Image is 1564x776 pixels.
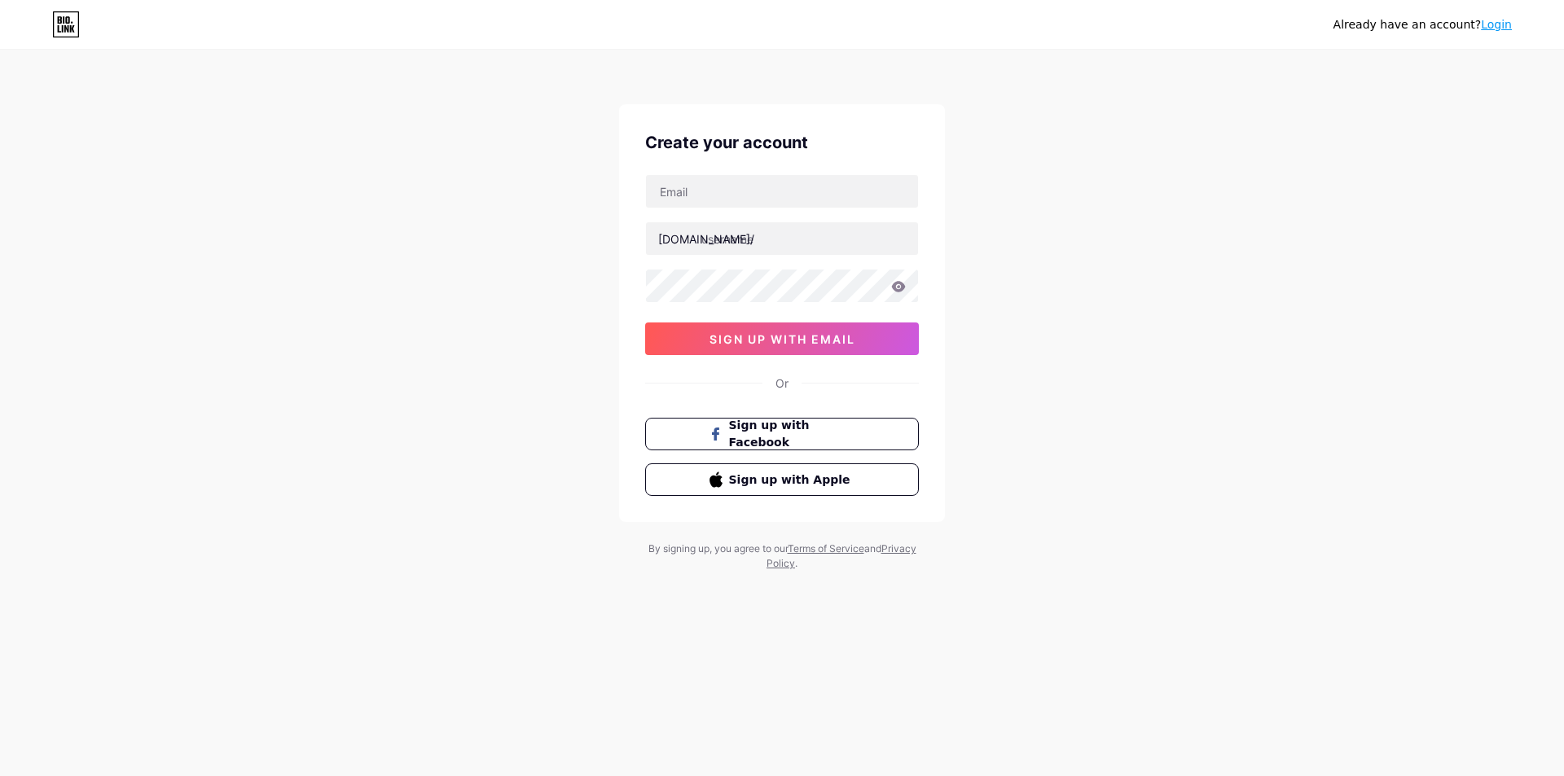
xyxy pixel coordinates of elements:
span: Sign up with Apple [729,471,855,489]
div: Already have an account? [1333,16,1512,33]
span: sign up with email [710,332,855,346]
input: Email [646,175,918,208]
button: sign up with email [645,322,919,355]
button: Sign up with Facebook [645,418,919,450]
div: [DOMAIN_NAME]/ [658,230,754,248]
a: Login [1481,18,1512,31]
div: Create your account [645,130,919,155]
div: Or [775,375,789,392]
div: By signing up, you agree to our and . [644,541,920,571]
a: Terms of Service [788,542,864,555]
input: username [646,222,918,255]
button: Sign up with Apple [645,463,919,496]
span: Sign up with Facebook [729,417,855,451]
